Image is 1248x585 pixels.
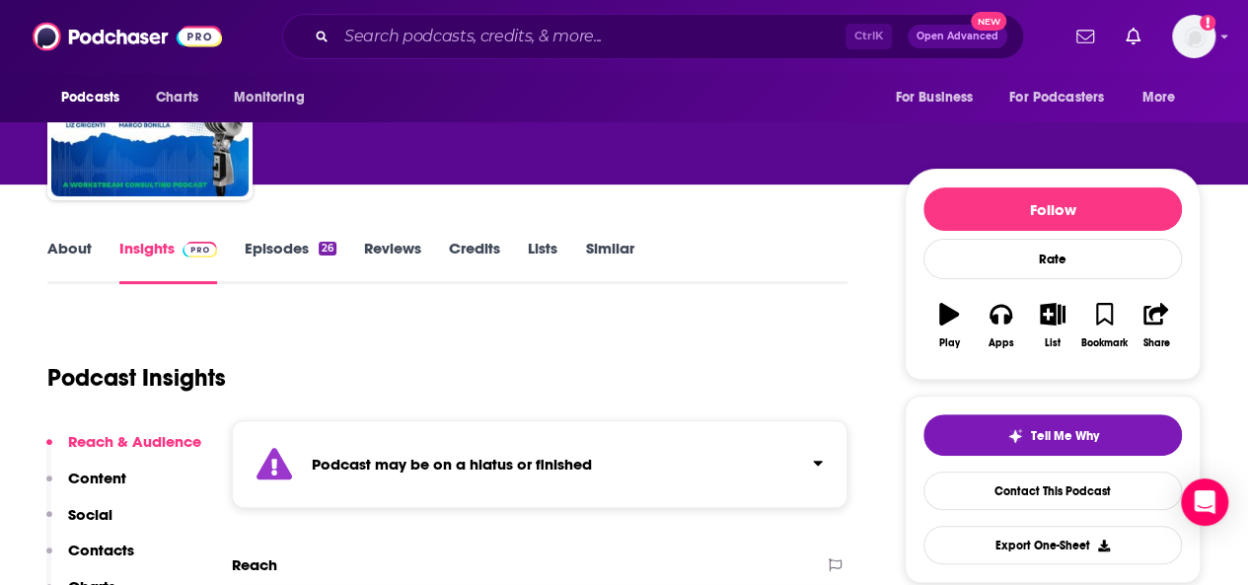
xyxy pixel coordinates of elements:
[156,84,198,111] span: Charts
[61,84,119,111] span: Podcasts
[1009,84,1104,111] span: For Podcasters
[245,239,336,284] a: Episodes26
[1172,15,1215,58] span: Logged in as mtraynor
[971,12,1006,31] span: New
[232,420,847,508] section: Click to expand status details
[143,79,210,116] a: Charts
[923,239,1182,279] div: Rate
[336,21,845,52] input: Search podcasts, credits, & more...
[845,24,892,49] span: Ctrl K
[939,337,960,349] div: Play
[923,414,1182,456] button: tell me why sparkleTell Me Why
[1068,20,1102,53] a: Show notifications dropdown
[232,555,277,574] h2: Reach
[1007,428,1023,444] img: tell me why sparkle
[1172,15,1215,58] button: Show profile menu
[1081,337,1128,349] div: Bookmark
[1078,290,1130,361] button: Bookmark
[1131,290,1182,361] button: Share
[183,242,217,257] img: Podchaser Pro
[923,472,1182,510] a: Contact This Podcast
[923,290,975,361] button: Play
[46,505,112,542] button: Social
[585,239,633,284] a: Similar
[917,32,998,41] span: Open Advanced
[1172,15,1215,58] img: User Profile
[46,432,201,469] button: Reach & Audience
[68,505,112,524] p: Social
[68,541,134,559] p: Contacts
[1142,84,1176,111] span: More
[46,541,134,577] button: Contacts
[975,290,1026,361] button: Apps
[528,239,557,284] a: Lists
[1031,428,1099,444] span: Tell Me Why
[364,239,421,284] a: Reviews
[1181,478,1228,526] div: Open Intercom Messenger
[1129,79,1201,116] button: open menu
[1027,290,1078,361] button: List
[47,79,145,116] button: open menu
[449,239,500,284] a: Credits
[895,84,973,111] span: For Business
[234,84,304,111] span: Monitoring
[33,18,222,55] img: Podchaser - Follow, Share and Rate Podcasts
[119,239,217,284] a: InsightsPodchaser Pro
[47,363,226,393] h1: Podcast Insights
[68,432,201,451] p: Reach & Audience
[881,79,997,116] button: open menu
[923,526,1182,564] button: Export One-Sheet
[220,79,330,116] button: open menu
[989,337,1014,349] div: Apps
[312,455,592,474] strong: Podcast may be on a hiatus or finished
[908,25,1007,48] button: Open AdvancedNew
[1045,337,1061,349] div: List
[68,469,126,487] p: Content
[1118,20,1148,53] a: Show notifications dropdown
[319,242,336,256] div: 26
[282,14,1024,59] div: Search podcasts, credits, & more...
[923,187,1182,231] button: Follow
[1200,15,1215,31] svg: Add a profile image
[46,469,126,505] button: Content
[1142,337,1169,349] div: Share
[47,239,92,284] a: About
[996,79,1133,116] button: open menu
